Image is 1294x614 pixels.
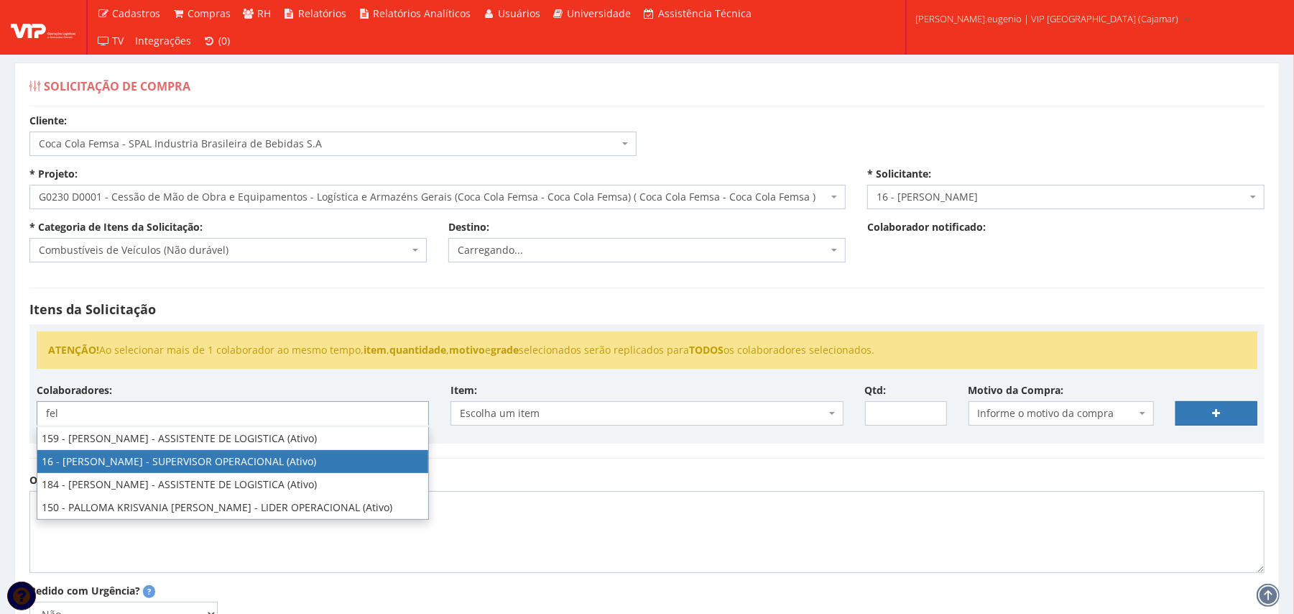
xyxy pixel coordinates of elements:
[29,167,78,181] label: * Projeto:
[113,6,161,20] span: Cadastros
[136,34,192,47] span: Integrações
[258,6,272,20] span: RH
[29,132,637,156] span: Coca Cola Femsa - SPAL Industria Brasileira de Bebidas S.A
[37,496,428,519] li: 150 - PALLOMA KRISVANIA [PERSON_NAME] - LIDER OPERACIONAL (Ativo)
[113,34,124,47] span: TV
[37,427,428,450] li: 159 - [PERSON_NAME] - ASSISTENTE DE LOGISTICA (Ativo)
[450,401,843,426] span: Escolha um item
[460,406,825,421] span: Escolha um item
[48,343,99,357] strong: ATENÇÃO!
[448,220,489,234] label: Destino:
[978,406,1136,421] span: Informe o motivo da compra
[915,12,1178,26] span: [PERSON_NAME].eugenio | VIP [GEOGRAPHIC_DATA] (Cajamar)
[37,473,428,496] li: 184 - [PERSON_NAME] - ASSISTENTE DE LOGISTICA (Ativo)
[29,584,140,598] label: Pedido com Urgência?
[11,17,75,38] img: logo
[865,383,887,398] label: Qtd:
[37,383,112,398] label: Colaboradores:
[969,401,1154,426] span: Informe o motivo da compra
[143,585,155,598] span: Pedidos marcados como urgentes serão destacados com uma tarja vermelha e terão seu motivo de urgê...
[44,78,190,94] span: Solicitação de Compra
[37,402,428,425] input: Selecione pelo menos 1 colaborador
[498,6,540,20] span: Usuários
[29,220,203,234] label: * Categoria de Itens da Solicitação:
[877,190,1247,204] span: 16 - FELIPE DE SOUZA EUGENIO
[568,6,632,20] span: Universidade
[449,343,485,357] strong: motivo
[147,586,151,597] strong: ?
[491,343,519,357] strong: grade
[29,473,96,487] label: Observações:
[29,301,156,318] strong: Itens da Solicitação
[218,34,230,47] span: (0)
[658,6,752,20] span: Assistência Técnica
[867,185,1265,209] span: 16 - FELIPE DE SOUZA EUGENIO
[39,137,619,151] span: Coca Cola Femsa - SPAL Industria Brasileira de Bebidas S.A
[389,343,446,357] strong: quantidade
[29,238,427,262] span: Combustíveis de Veículos (Não durável)
[29,185,846,209] span: G0230 D0001 - Cessão de Mão de Obra e Equipamentos - Logística e Armazéns Gerais (Coca Cola Femsa...
[298,6,346,20] span: Relatórios
[91,27,130,55] a: TV
[130,27,198,55] a: Integrações
[39,190,828,204] span: G0230 D0001 - Cessão de Mão de Obra e Equipamentos - Logística e Armazéns Gerais (Coca Cola Femsa...
[867,167,931,181] label: * Solicitante:
[198,27,236,55] a: (0)
[448,238,846,262] span: Carregando...
[37,450,428,473] li: 16 - [PERSON_NAME] - SUPERVISOR OPERACIONAL (Ativo)
[48,343,1246,357] li: Ao selecionar mais de 1 colaborador ao mesmo tempo, , , e selecionados serão replicados para os c...
[29,114,67,128] label: Cliente:
[450,383,477,398] label: Item:
[188,6,231,20] span: Compras
[689,343,724,357] strong: TODOS
[374,6,471,20] span: Relatórios Analíticos
[39,243,409,257] span: Combustíveis de Veículos (Não durável)
[364,343,387,357] strong: item
[867,220,986,234] label: Colaborador notificado:
[969,383,1064,398] label: Motivo da Compra:
[458,243,828,257] span: Carregando...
